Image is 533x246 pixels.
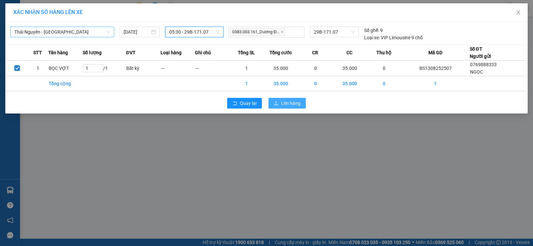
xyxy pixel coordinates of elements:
[274,101,278,106] span: upload
[376,49,391,56] span: Thu hộ
[161,49,182,56] span: Loại hàng
[509,3,528,22] button: Close
[126,61,160,76] td: Bất kỳ
[124,28,150,36] input: 14/08/2025
[280,30,284,34] span: close
[470,45,491,60] div: Số ĐT Người gửi
[240,100,257,107] span: Quay lại
[227,98,262,109] button: rollbackQuay lại
[195,49,211,56] span: Ghi chú
[14,27,110,37] span: Thái Nguyên - Bắc Kạn
[83,49,102,56] span: Số lượng
[401,61,470,76] td: BS1308252507
[161,61,195,76] td: ---
[470,62,497,67] span: 0769888333
[470,69,483,75] span: NGỌC
[195,61,229,76] td: ---
[364,34,423,41] div: VIP Limousine 9 chỗ
[48,76,83,91] td: Tổng cộng
[269,49,292,56] span: Tổng cước
[298,61,332,76] td: 0
[13,9,83,15] span: XÁC NHẬN SỐ HÀNG LÊN XE
[230,28,285,36] span: 0383.003.161_Dương Đ...
[281,100,300,107] span: Lên hàng
[314,27,355,37] span: 29B-171.07
[332,61,367,76] td: 35.000
[126,49,135,56] span: ĐVT
[346,49,352,56] span: CC
[516,10,521,15] span: close
[83,61,126,76] td: / 1
[364,34,380,41] span: Loại xe:
[233,101,237,106] span: rollback
[264,76,298,91] td: 35.000
[48,61,83,76] td: BỌC VỢT
[312,49,318,56] span: CR
[268,98,306,109] button: uploadLên hàng
[364,27,379,34] span: Số ghế:
[428,49,442,56] span: Mã GD
[264,61,298,76] td: 35.000
[298,76,332,91] td: 0
[28,61,48,76] td: 1
[229,61,264,76] td: 1
[238,49,255,56] span: Tổng SL
[169,27,220,37] span: 05:30 - 29B-171.07
[401,76,470,91] td: 1
[48,49,68,56] span: Tên hàng
[229,76,264,91] td: 1
[367,76,401,91] td: 0
[33,49,42,56] span: STT
[367,61,401,76] td: 0
[364,27,383,34] div: 9
[332,76,367,91] td: 35.000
